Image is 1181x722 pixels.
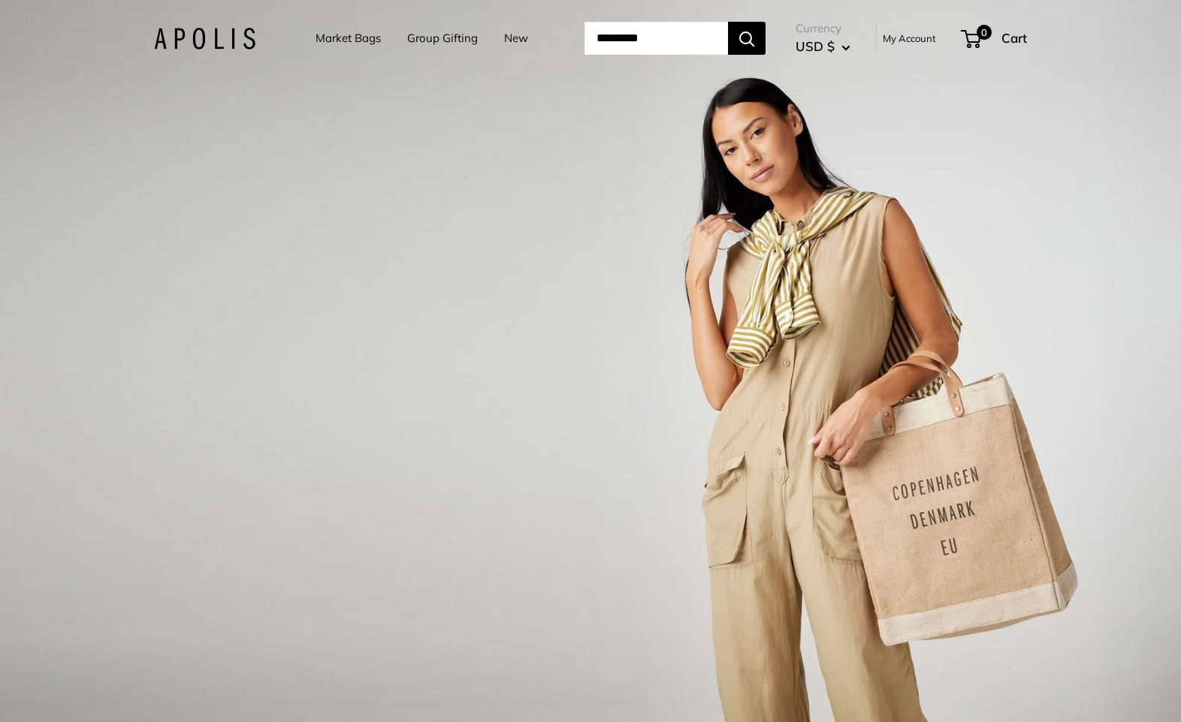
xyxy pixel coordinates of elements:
[316,28,381,49] a: Market Bags
[796,35,850,59] button: USD $
[796,38,835,54] span: USD $
[728,22,766,55] button: Search
[883,29,936,47] a: My Account
[962,26,1027,50] a: 0 Cart
[584,22,728,55] input: Search...
[796,18,850,39] span: Currency
[977,25,992,40] span: 0
[154,28,255,50] img: Apolis
[407,28,478,49] a: Group Gifting
[1001,30,1027,46] span: Cart
[504,28,528,49] a: New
